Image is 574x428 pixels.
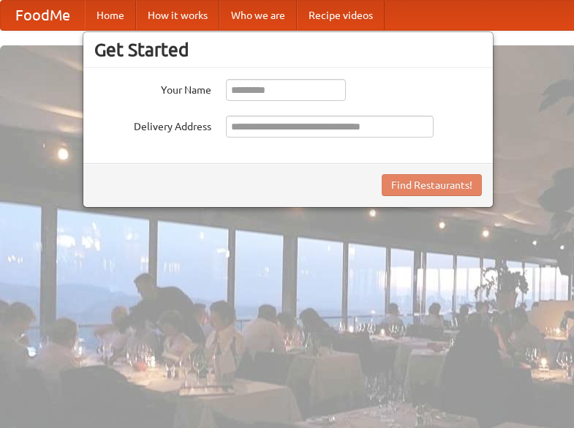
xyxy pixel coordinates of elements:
[136,1,219,30] a: How it works
[94,116,211,134] label: Delivery Address
[85,1,136,30] a: Home
[94,39,482,61] h3: Get Started
[1,1,85,30] a: FoodMe
[382,174,482,196] button: Find Restaurants!
[297,1,385,30] a: Recipe videos
[219,1,297,30] a: Who we are
[94,79,211,97] label: Your Name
